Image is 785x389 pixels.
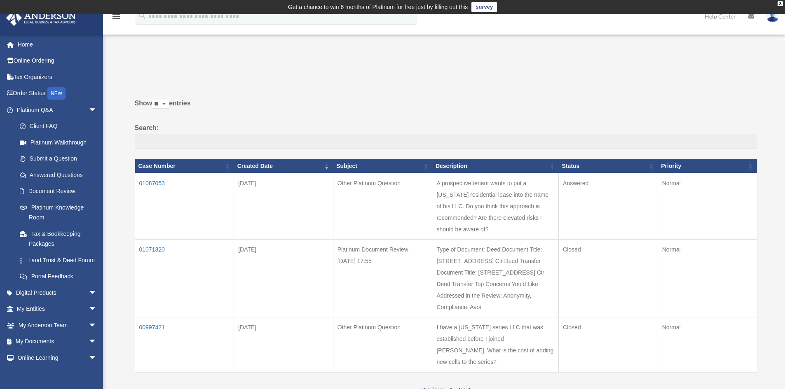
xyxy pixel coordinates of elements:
label: Show entries [135,98,757,117]
a: Platinum Knowledge Room [12,199,105,226]
td: Other Platinum Question [333,317,432,372]
a: menu [111,14,121,21]
td: Normal [658,173,757,239]
th: Subject: activate to sort column ascending [333,159,432,173]
a: My Anderson Teamarrow_drop_down [6,317,109,333]
td: Answered [559,173,658,239]
a: Portal Feedback [12,268,105,285]
td: [DATE] [234,317,333,372]
a: Client FAQ [12,118,105,135]
td: [DATE] [234,239,333,317]
td: Type of Document: Deed Document Title: [STREET_ADDRESS] Cir Deed Transfer Document Title: [STREET... [432,239,559,317]
th: Created Date: activate to sort column ascending [234,159,333,173]
th: Description: activate to sort column ascending [432,159,559,173]
a: My Entitiesarrow_drop_down [6,301,109,317]
td: A prospective tenant wants to put a [US_STATE] residential lease into the name of his LLC. Do you... [432,173,559,239]
td: Closed [559,239,658,317]
i: menu [111,12,121,21]
a: Tax Organizers [6,69,109,85]
span: arrow_drop_down [89,317,105,334]
span: arrow_drop_down [89,333,105,350]
div: close [778,1,783,6]
a: Home [6,36,109,53]
img: Anderson Advisors Platinum Portal [4,10,78,26]
td: 01071320 [135,239,234,317]
a: Digital Productsarrow_drop_down [6,284,109,301]
td: I have a [US_STATE] series LLC that was established before I joined [PERSON_NAME]. What is the co... [432,317,559,372]
a: Platinum Q&Aarrow_drop_down [6,102,105,118]
select: Showentries [152,100,169,109]
a: Submit a Question [12,151,105,167]
img: User Pic [766,10,779,22]
td: 00997421 [135,317,234,372]
div: Get a chance to win 6 months of Platinum for free just by filling out this [288,2,468,12]
a: Land Trust & Deed Forum [12,252,105,268]
td: Normal [658,239,757,317]
a: Online Learningarrow_drop_down [6,349,109,366]
a: survey [471,2,497,12]
span: arrow_drop_down [89,102,105,119]
td: Platinum Document Review [DATE] 17:55 [333,239,432,317]
div: NEW [47,87,66,100]
span: arrow_drop_down [89,301,105,318]
i: search [138,11,147,20]
a: Online Ordering [6,53,109,69]
td: 01087053 [135,173,234,239]
span: arrow_drop_down [89,349,105,366]
td: Normal [658,317,757,372]
td: Other Platinum Question [333,173,432,239]
a: Tax & Bookkeeping Packages [12,226,105,252]
th: Status: activate to sort column ascending [559,159,658,173]
a: Document Review [12,183,105,200]
a: My Documentsarrow_drop_down [6,333,109,350]
td: Closed [559,317,658,372]
a: Order StatusNEW [6,85,109,102]
label: Search: [135,122,757,149]
th: Case Number: activate to sort column ascending [135,159,234,173]
span: arrow_drop_down [89,284,105,301]
td: [DATE] [234,173,333,239]
th: Priority: activate to sort column ascending [658,159,757,173]
a: Platinum Walkthrough [12,134,105,151]
a: Answered Questions [12,167,101,183]
input: Search: [135,134,757,149]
